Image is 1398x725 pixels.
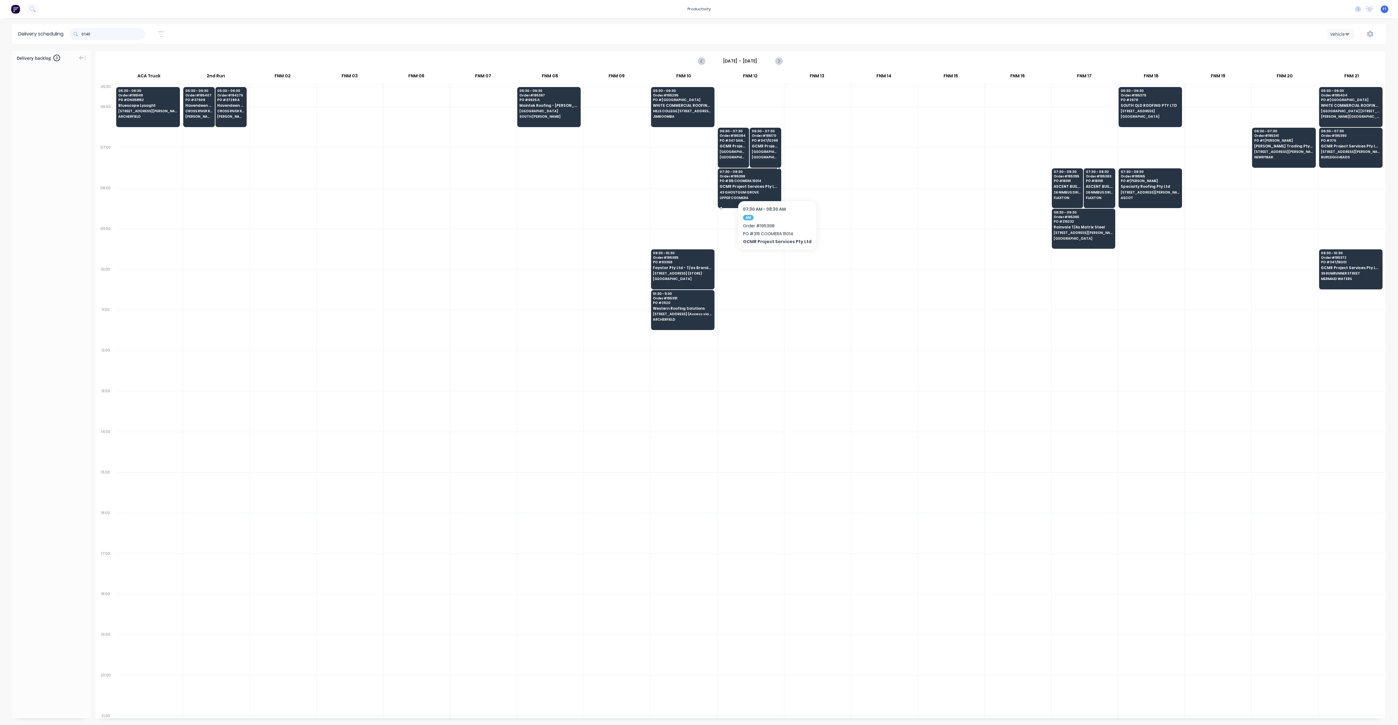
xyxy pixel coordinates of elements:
span: Order # 195407 [185,93,213,97]
span: WHITE COMMERCIAL ROOFING PTY LTD [653,103,712,107]
span: [PERSON_NAME][GEOGRAPHIC_DATA] [1321,115,1380,118]
span: Western Roofing Solutions [653,306,712,310]
span: PO # 219232 [1054,220,1113,223]
input: Search for orders [82,28,145,40]
span: PO # 347/12299 [752,139,779,142]
span: ASCENT BUILDING SOLUTIONS PTY LTD [1086,184,1113,188]
span: MERMAID WATERS [1321,277,1380,281]
span: PO # 37299 A [217,98,245,102]
span: 0 [53,55,60,61]
span: PO # 375 [1321,139,1380,142]
span: Order # 195341 [1254,134,1313,137]
span: Rainvale T/As Matrix Steel [1054,225,1113,229]
div: 06:00 [95,103,116,144]
span: 10:30 - 11:30 [653,292,712,295]
span: 09:30 - 10:30 [653,251,712,255]
span: [STREET_ADDRESS][PERSON_NAME] [1121,191,1180,194]
span: Havendeen Roofing Pty Ltd [217,103,245,107]
span: ASCOT [1121,196,1180,200]
div: 05:30 [95,83,116,103]
span: Maintek Roofing - [PERSON_NAME] [519,103,578,107]
div: FNM 16 [984,71,1051,84]
span: SOUTH QLD ROOFING PTY LTD [1121,103,1180,107]
span: 09:30 - 10:30 [1321,251,1380,255]
span: 06:30 - 07:30 [752,129,779,133]
span: GCMR Project Services Pty Ltd [720,184,778,188]
span: PO # [GEOGRAPHIC_DATA] [653,98,712,102]
span: Faystar Pty Ltd - T/as Brandons Welding Service [653,266,712,270]
div: 13:00 [95,387,116,428]
span: 26 NIMBUS DRIVE [1086,191,1113,194]
span: 08:30 - 09:30 [1054,211,1113,214]
span: Order # 195148 [118,93,177,97]
span: 05:30 - 06:30 [653,89,712,93]
span: Havendeen Roofing Pty Ltd [185,103,213,107]
span: Order # 195404 [1321,93,1380,97]
span: PO # 18391 [1086,179,1113,183]
div: FNM 09 [583,71,650,84]
span: 07:30 - 08:30 [1054,170,1081,174]
div: FNM 03 [316,71,383,84]
div: productivity [684,5,714,14]
div: FNM 07 [450,71,516,84]
span: Order # 195363 [1086,174,1113,178]
span: JIMBOOMBA [653,115,712,118]
span: [GEOGRAPHIC_DATA] [752,155,779,159]
span: NEWRYBAR [1254,155,1313,159]
div: FNM 17 [1051,71,1118,84]
div: FNM 21 [1318,71,1385,84]
span: 05:30 - 06:30 [1321,89,1380,93]
div: ACA Truck [116,71,182,84]
span: [GEOGRAPHIC_DATA] [1121,115,1180,118]
div: Vehicle [1330,31,1348,37]
span: FLAXTON [1086,196,1113,200]
span: [STREET_ADDRESS][PERSON_NAME] [1054,231,1113,234]
span: GCMR Project Services Pty Ltd [720,144,747,148]
div: FNM 12 [717,71,784,84]
span: 36 RUMRUNNER STREET [1321,271,1380,275]
span: Specialty Roofing Pty Ltd [1121,184,1180,188]
span: PO # 1 [PERSON_NAME] [1254,139,1313,142]
div: 18:00 [95,590,116,631]
span: [STREET_ADDRESS][PERSON_NAME] (STORE) [118,109,177,113]
span: Order # 195365 [1054,215,1113,219]
span: HILLS COLLEGE [STREET_ADDRESS][PERSON_NAME] [653,109,712,113]
span: Order # 195397 [519,93,578,97]
span: PO # [PERSON_NAME] [1121,179,1180,183]
span: [GEOGRAPHIC_DATA] [519,109,578,113]
span: CROSS RIVER RAIL [GEOGRAPHIC_DATA] [217,109,245,113]
span: ASCENT BUILDING SOLUTIONS PTY LTD [1054,184,1081,188]
span: 05:30 - 06:30 [185,89,213,93]
span: [GEOGRAPHIC_DATA] [653,277,712,281]
div: Delivery scheduling [12,24,69,44]
span: 07:30 - 08:30 [1086,170,1113,174]
span: [STREET_ADDRESS][PERSON_NAME] (STORE) [1321,150,1380,153]
span: Order # 194275 [217,93,245,97]
span: F1 [1383,6,1386,12]
span: Delivery backlog [17,55,51,61]
span: PO # 18391 [1054,179,1081,183]
div: 2nd Run [183,71,249,84]
span: UPPER COOMERA [720,196,778,200]
span: PO # 347/16001 [1321,260,1380,264]
span: 06:30 - 07:30 [1254,129,1313,133]
span: 05:30 - 06:30 [118,89,177,93]
span: GCMR Project Services Pty Ltd [752,144,779,148]
span: FLAXTON [1054,196,1081,200]
span: Bluescope Lysaght [118,103,177,107]
div: FNM 08 [517,71,583,84]
span: [PERSON_NAME] Trading Pty Ltd T/AS Coastal Roofing [1254,144,1313,148]
div: 10:00 [95,266,116,306]
div: FNM 14 [851,71,917,84]
span: [PERSON_NAME][GEOGRAPHIC_DATA] [217,115,245,118]
span: Order # 195384 [720,134,747,137]
div: FNM 02 [249,71,316,84]
span: Order # 195398 [720,174,778,178]
span: Order # 195375 [1121,93,1180,97]
div: FNM 13 [784,71,850,84]
div: FNM 19 [1185,71,1251,84]
div: FNM 10 [650,71,717,84]
div: 17:00 [95,550,116,591]
span: [STREET_ADDRESS] (Access via [PERSON_NAME]) [653,312,712,316]
span: WHITE COMMERCIAL ROOFING PTY LTD [1321,103,1380,107]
